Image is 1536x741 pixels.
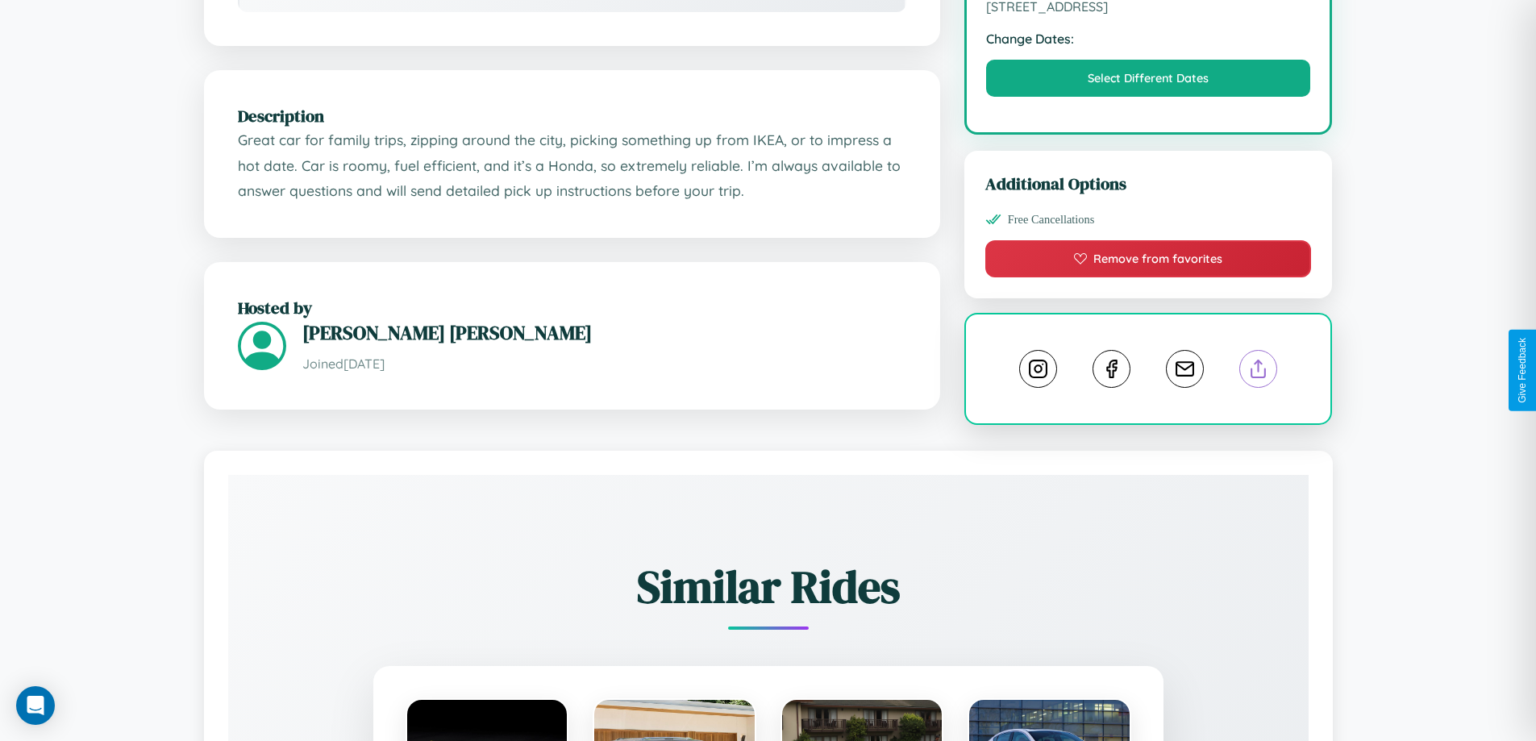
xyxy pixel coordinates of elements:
h3: [PERSON_NAME] [PERSON_NAME] [302,319,906,346]
p: Great car for family trips, zipping around the city, picking something up from IKEA, or to impres... [238,127,906,204]
div: Open Intercom Messenger [16,686,55,725]
h2: Hosted by [238,296,906,319]
p: Joined [DATE] [302,352,906,376]
div: Give Feedback [1517,338,1528,403]
button: Select Different Dates [986,60,1311,97]
button: Remove from favorites [985,240,1312,277]
h2: Similar Rides [285,556,1252,618]
h2: Description [238,104,906,127]
strong: Change Dates: [986,31,1311,47]
h3: Additional Options [985,172,1312,195]
span: Free Cancellations [1008,213,1095,227]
